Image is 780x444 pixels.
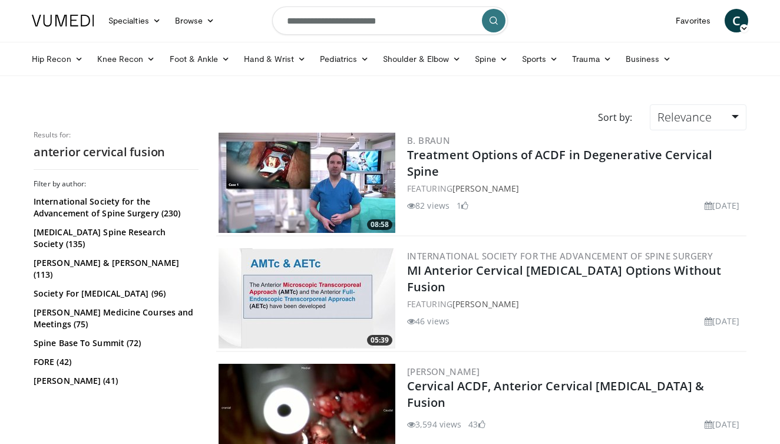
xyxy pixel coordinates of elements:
a: International Society for the Advancement of Spine Surgery [407,250,713,262]
a: Shoulder & Elbow [376,47,468,71]
a: Trauma [565,47,619,71]
a: Business [619,47,679,71]
li: 46 views [407,315,450,327]
li: [DATE] [705,418,739,430]
a: 08:58 [219,133,395,233]
a: Spine [468,47,514,71]
a: 05:39 [219,248,395,348]
div: FEATURING [407,182,744,195]
span: Relevance [657,109,712,125]
span: 08:58 [367,219,392,230]
a: Relevance [650,104,746,130]
a: [MEDICAL_DATA] Spine Research Society (135) [34,226,196,250]
a: Sports [515,47,566,71]
a: Foot & Ankle [163,47,237,71]
a: FORE (42) [34,356,196,368]
li: 82 views [407,199,450,212]
a: Favorites [669,9,718,32]
a: [PERSON_NAME] & [PERSON_NAME] (113) [34,257,196,281]
h2: anterior cervical fusion [34,144,199,160]
a: Spine Base To Summit (72) [34,337,196,349]
a: [PERSON_NAME] Medicine Courses and Meetings (75) [34,307,196,330]
a: International Society for the Advancement of Spine Surgery (230) [34,196,196,219]
li: 3,594 views [407,418,461,430]
p: Results for: [34,130,199,140]
a: Pediatrics [313,47,376,71]
div: Sort by: [589,104,641,130]
span: 05:39 [367,335,392,346]
a: C [725,9,748,32]
a: [PERSON_NAME] [452,183,519,194]
a: Browse [168,9,222,32]
a: Hand & Wrist [237,47,313,71]
a: Specialties [101,9,168,32]
a: MI Anterior Cervical [MEDICAL_DATA] Options Without Fusion [407,262,721,295]
a: B. Braun [407,134,450,146]
a: Treatment Options of ACDF in Degenerative Cervical Spine [407,147,712,179]
div: FEATURING [407,298,744,310]
a: [PERSON_NAME] [407,366,480,377]
a: [PERSON_NAME] [452,298,519,310]
li: 1 [457,199,468,212]
li: [DATE] [705,315,739,327]
img: VuMedi Logo [32,15,94,27]
img: fbb9a1cc-442f-4fc6-8ca2-ee46807debf1.300x170_q85_crop-smart_upscale.jpg [219,248,395,348]
li: 43 [468,418,485,430]
a: [PERSON_NAME] (41) [34,375,196,387]
img: 009a77ed-cfd7-46ce-89c5-e6e5196774e0.300x170_q85_crop-smart_upscale.jpg [219,133,395,233]
a: Society For [MEDICAL_DATA] (96) [34,288,196,300]
li: [DATE] [705,199,739,212]
a: Knee Recon [90,47,163,71]
a: Cervical ACDF, Anterior Cervical [MEDICAL_DATA] & Fusion [407,378,704,410]
h3: Filter by author: [34,179,199,189]
a: Hip Recon [25,47,90,71]
input: Search topics, interventions [272,6,508,35]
